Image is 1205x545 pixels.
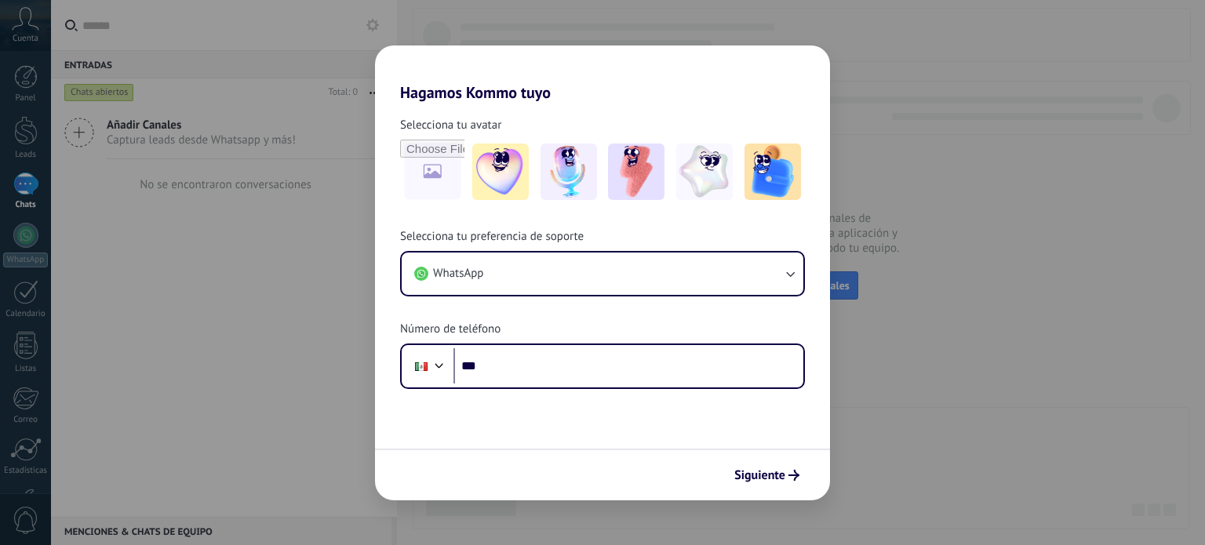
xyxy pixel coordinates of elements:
[400,322,501,337] span: Número de teléfono
[400,229,584,245] span: Selecciona tu preferencia de soporte
[734,470,785,481] span: Siguiente
[676,144,733,200] img: -4.jpeg
[375,45,830,102] h2: Hagamos Kommo tuyo
[433,266,483,282] span: WhatsApp
[608,144,664,200] img: -3.jpeg
[472,144,529,200] img: -1.jpeg
[727,462,806,489] button: Siguiente
[402,253,803,295] button: WhatsApp
[400,118,501,133] span: Selecciona tu avatar
[406,350,436,383] div: Mexico: + 52
[744,144,801,200] img: -5.jpeg
[541,144,597,200] img: -2.jpeg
